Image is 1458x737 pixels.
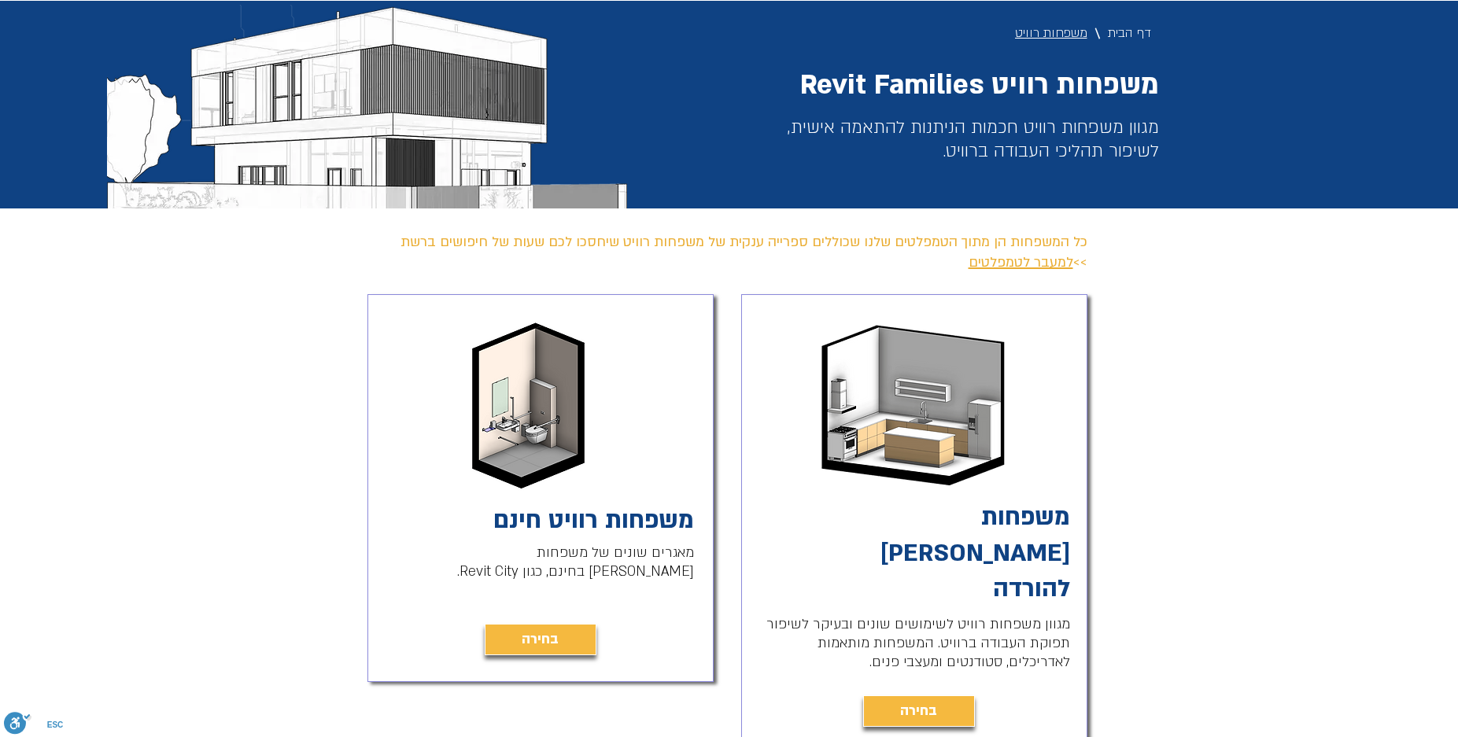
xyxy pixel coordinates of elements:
a: בחירה [485,624,596,655]
span: כל המשפחות הן מתוך הטמפלטים שלנו שכוללים ספרייה ענקית של משפחות רוויט שיחסכו לכם שעות של חיפושים ... [400,233,1087,271]
span: בחירה [900,700,937,722]
span: בחירה [522,628,559,650]
span: משפחות רוויט Revit Families [800,66,1159,104]
img: משפחות רוויט מטבח להורדה [817,314,1011,492]
img: קובץ שירותי נכים רוויט בחינם [461,320,596,493]
a: למעבר לטמפלטים [969,253,1073,271]
nav: נתיב הניווט (breadcrumbs) [735,17,1159,49]
img: וילה תכנון יונתן אלדד revit template.webp [107,5,627,220]
a: בחירה [863,695,975,727]
a: דף הבית [1100,18,1159,48]
span: מגוון משפחות רוויט לשימושים שונים ובעיקר לשיפור תפוקת העבודה ברוויט. המשפחות מותאמות לאדריכלים, ס... [766,615,1070,671]
span: מאגרים שונים של משפחות [PERSON_NAME] בחינם, כגון Revit City. [457,544,694,580]
a: משפחות רוויט [1007,18,1095,48]
span: דף הבית [1108,23,1151,44]
a: משפחות רוויט חינם [493,503,694,536]
span: משפחות רוויט [1015,23,1087,44]
span: \ [1095,26,1100,41]
span: מגוון משפחות רוויט חכמות הניתנות להתאמה אישית, לשיפור תהליכי העבודה ברוויט. [788,116,1159,163]
a: משפחות [PERSON_NAME] להורדה [880,500,1070,605]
